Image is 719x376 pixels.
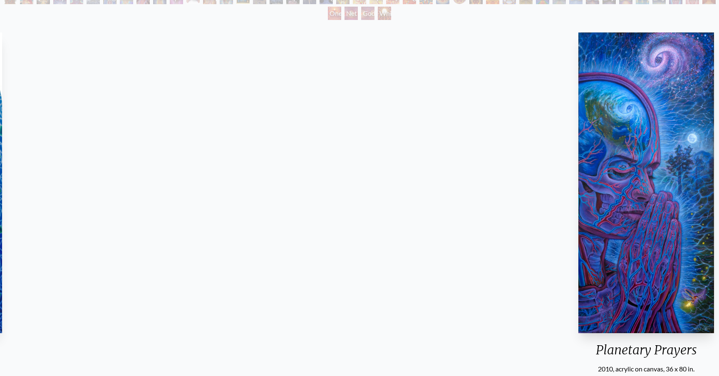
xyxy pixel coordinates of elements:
img: Planetary-Prayers-2010-Alex-Grey-watermarked.jpeg [578,32,714,333]
div: One [328,7,341,20]
div: Net of Being [345,7,358,20]
div: 2010, acrylic on canvas, 36 x 80 in. [575,364,718,374]
div: Godself [361,7,374,20]
div: White Light [378,7,391,20]
div: Planetary Prayers [575,342,718,364]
